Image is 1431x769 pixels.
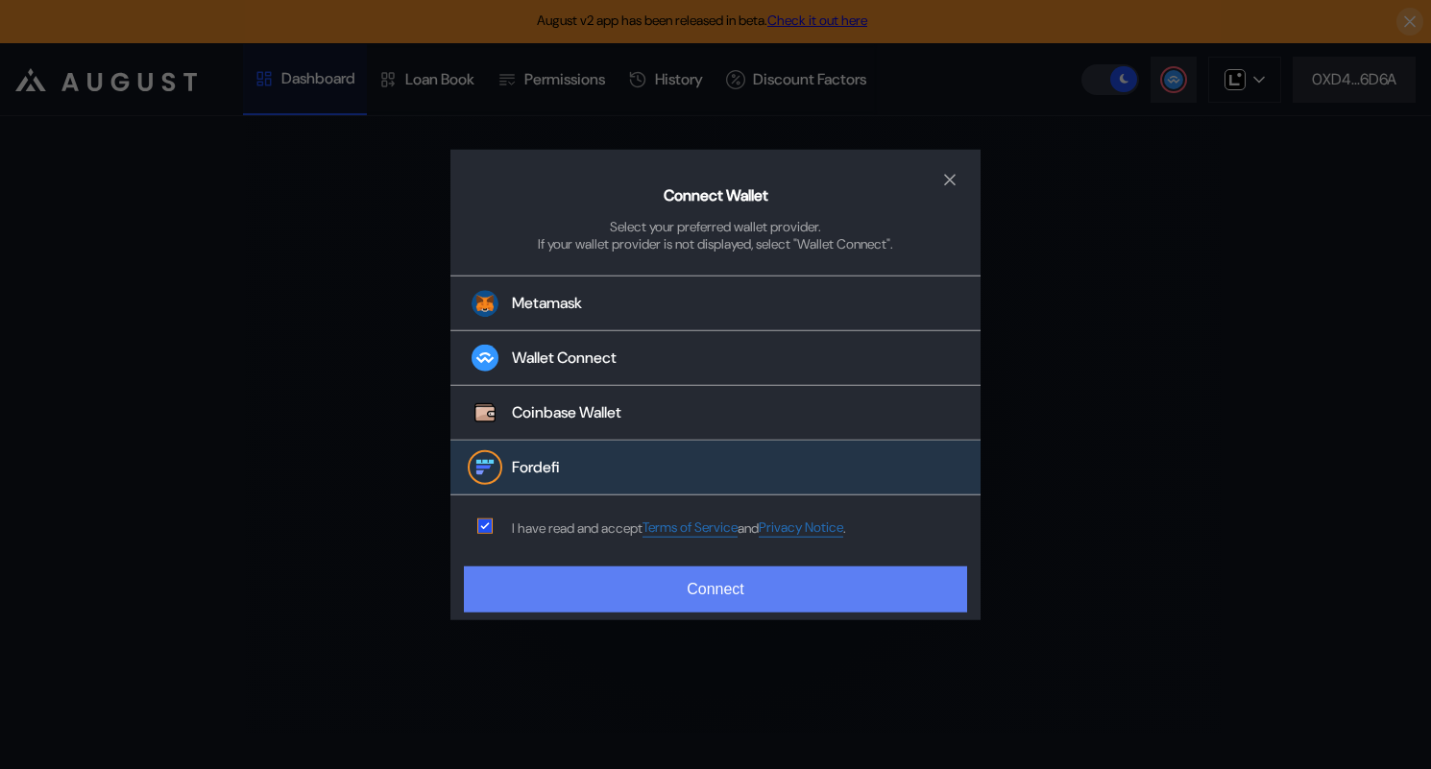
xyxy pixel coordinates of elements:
[464,566,967,613] button: Connect
[512,458,560,478] div: Fordefi
[512,294,582,314] div: Metamask
[759,518,843,537] a: Privacy Notice
[643,518,738,537] a: Terms of Service
[450,386,981,441] button: Coinbase WalletCoinbase Wallet
[472,454,498,481] img: Fordefi
[512,518,846,537] div: I have read and accept .
[538,235,893,252] div: If your wallet provider is not displayed, select "Wallet Connect".
[512,348,617,369] div: Wallet Connect
[664,185,768,205] h2: Connect Wallet
[450,441,981,495] button: FordefiFordefi
[738,519,759,537] span: and
[472,399,498,426] img: Coinbase Wallet
[512,403,621,423] div: Coinbase Wallet
[450,331,981,386] button: Wallet Connect
[610,218,821,235] div: Select your preferred wallet provider.
[450,276,981,331] button: Metamask
[934,164,965,195] button: close modal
